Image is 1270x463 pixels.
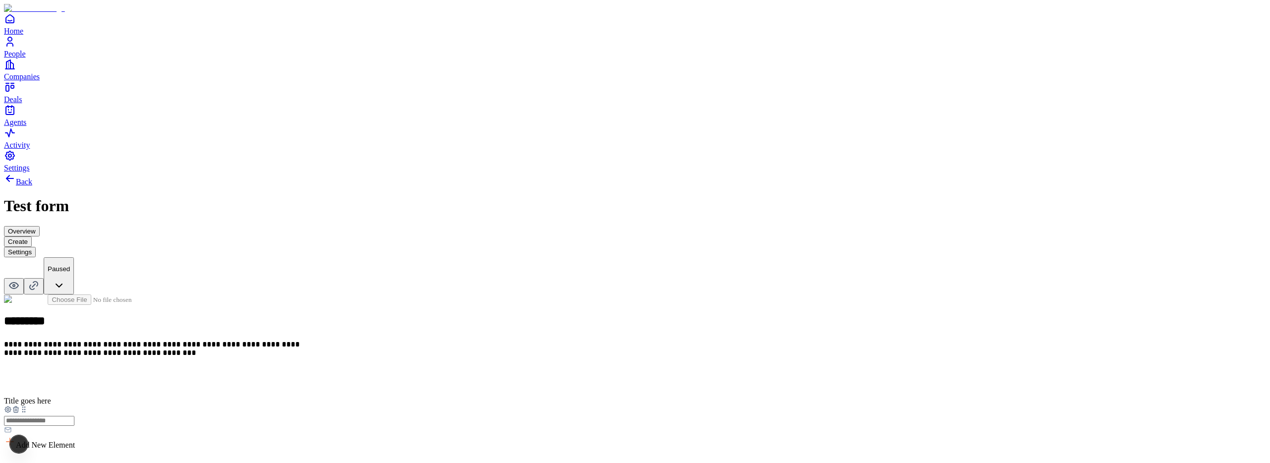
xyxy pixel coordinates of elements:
a: Settings [4,150,1266,172]
img: Item Brain Logo [4,4,65,13]
span: People [4,50,26,58]
a: Back [4,177,32,186]
span: Companies [4,72,40,81]
h1: Test form [4,197,1266,215]
a: Activity [4,127,1266,149]
button: Create [4,236,32,247]
a: Agents [4,104,1266,126]
span: Agents [4,118,26,126]
div: Title goes here [4,397,1266,405]
a: Home [4,13,1266,35]
span: Settings [4,164,30,172]
img: Form Logo [4,295,48,304]
span: Home [4,27,23,35]
a: People [4,36,1266,58]
span: Add New Element [16,441,75,449]
span: Deals [4,95,22,104]
button: Settings [4,247,36,257]
a: Deals [4,81,1266,104]
a: Companies [4,58,1266,81]
span: Activity [4,141,30,149]
button: Overview [4,226,40,236]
